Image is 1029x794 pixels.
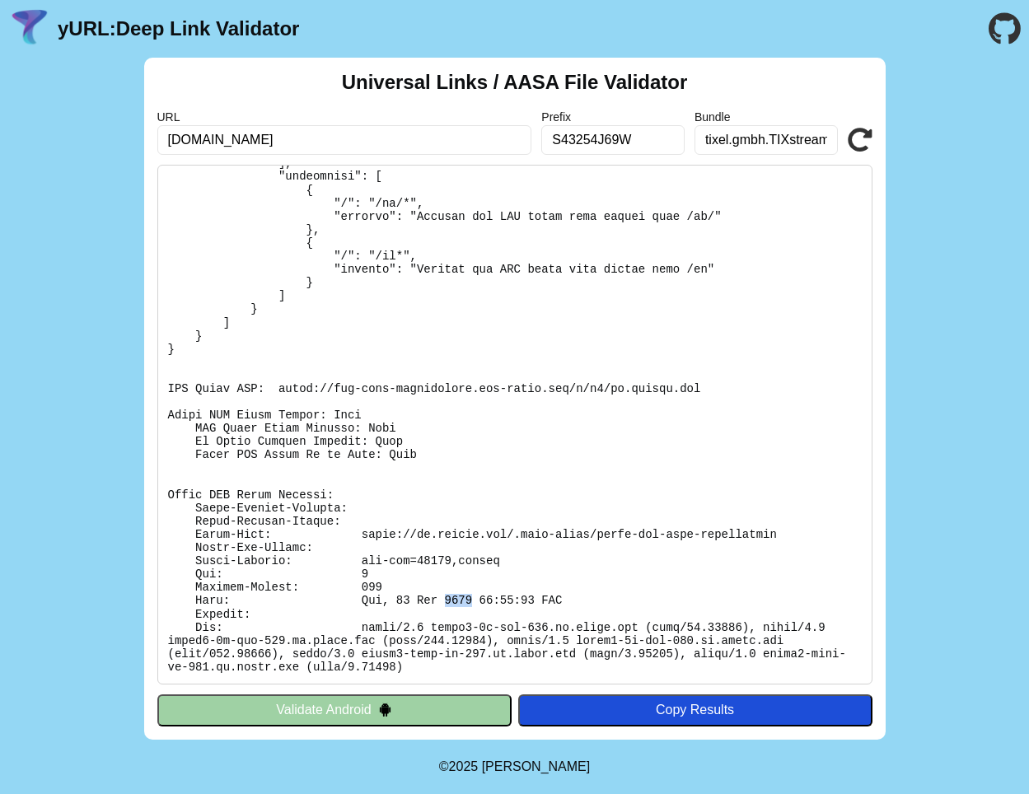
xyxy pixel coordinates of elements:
label: Bundle [695,110,838,124]
h2: Universal Links / AASA File Validator [342,71,688,94]
footer: © [439,740,590,794]
img: droidIcon.svg [378,703,392,717]
button: Validate Android [157,694,512,726]
span: 2025 [449,759,479,773]
pre: Lorem ipsu do: sitam://co.adipis.eli/.sedd-eiusm/tempo-inc-utla-etdoloremag Al Enimadmi: Veni Qui... [157,165,872,684]
img: yURL Logo [8,7,51,50]
input: Optional [541,125,685,155]
input: Optional [695,125,838,155]
input: Required [157,125,532,155]
a: Michael Ibragimchayev's Personal Site [482,759,591,773]
button: Copy Results [518,694,872,726]
label: Prefix [541,110,685,124]
label: URL [157,110,532,124]
div: Copy Results [526,703,864,717]
a: yURL:Deep Link Validator [58,17,299,40]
